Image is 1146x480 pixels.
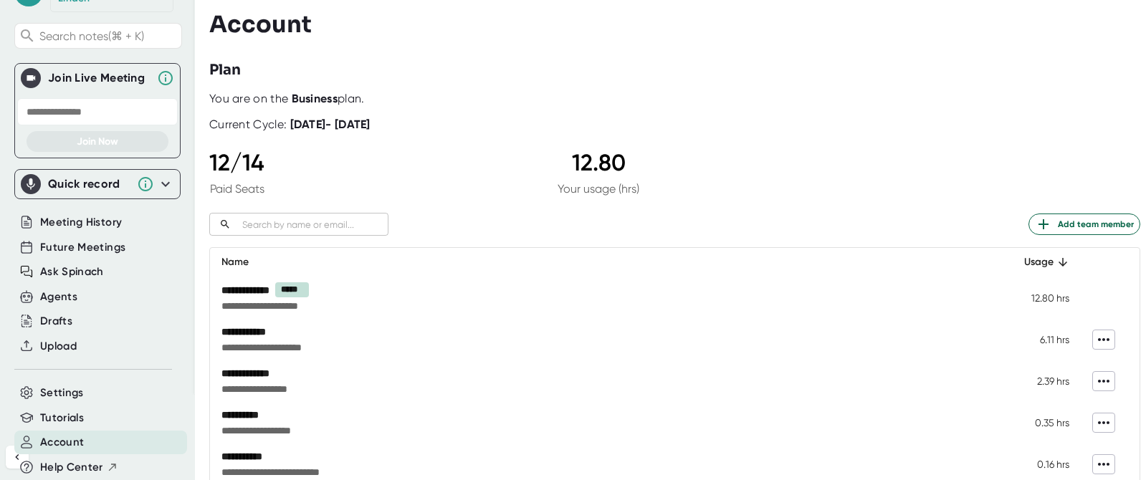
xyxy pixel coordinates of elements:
[290,117,371,131] b: [DATE] - [DATE]
[993,277,1081,319] td: 12.80 hrs
[993,319,1081,360] td: 6.11 hrs
[40,313,72,330] button: Drafts
[221,254,981,271] div: Name
[209,59,241,81] h3: Plan
[6,446,29,469] button: Collapse sidebar
[1028,213,1140,235] button: Add team member
[558,182,639,196] div: Your usage (hrs)
[40,385,84,401] button: Settings
[40,459,103,476] span: Help Center
[21,64,174,92] div: Join Live MeetingJoin Live Meeting
[40,239,125,256] button: Future Meetings
[40,338,77,355] button: Upload
[27,131,168,152] button: Join Now
[40,264,104,280] button: Ask Spinach
[209,92,1140,106] div: You are on the plan.
[237,216,388,233] input: Search by name or email...
[48,177,130,191] div: Quick record
[993,360,1081,402] td: 2.39 hrs
[39,29,178,43] span: Search notes (⌘ + K)
[292,92,338,105] b: Business
[209,11,312,38] h3: Account
[40,434,84,451] button: Account
[1035,216,1134,233] span: Add team member
[48,71,150,85] div: Join Live Meeting
[558,149,639,176] div: 12.80
[40,289,77,305] button: Agents
[40,459,118,476] button: Help Center
[209,117,371,132] div: Current Cycle:
[40,410,84,426] button: Tutorials
[40,214,122,231] button: Meeting History
[21,170,174,198] div: Quick record
[993,402,1081,443] td: 0.35 hrs
[24,71,38,85] img: Join Live Meeting
[209,182,264,196] div: Paid Seats
[1004,254,1069,271] div: Usage
[77,135,118,148] span: Join Now
[209,149,264,176] div: 12 / 14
